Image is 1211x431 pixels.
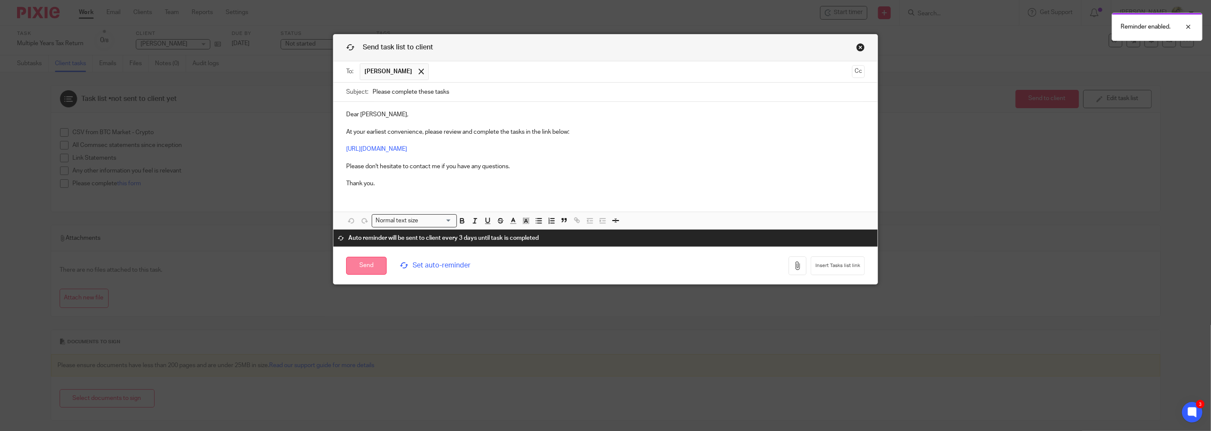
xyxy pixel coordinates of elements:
p: Dear [PERSON_NAME], At your earliest convenience, please review and complete the tasks in the lin... [346,110,865,188]
a: every 3 days [442,235,477,241]
span: Insert Tasks list link [815,262,860,269]
label: Subject: [346,88,368,96]
span: Auto reminder will be sent to client [338,235,441,241]
input: Search for option [421,216,452,225]
span: Set auto-reminder [400,261,563,270]
button: Insert Tasks list link [811,256,865,276]
span: Normal text size [374,216,420,225]
label: To: [346,67,356,76]
a: [URL][DOMAIN_NAME] [346,146,407,152]
p: Reminder enabled. [1121,23,1171,31]
span: [PERSON_NAME] [364,67,412,76]
span: until task is completed [478,235,539,241]
div: Search for option [372,214,457,227]
input: Send [346,257,387,275]
div: 3 [1196,400,1205,408]
button: Cc [852,65,865,78]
